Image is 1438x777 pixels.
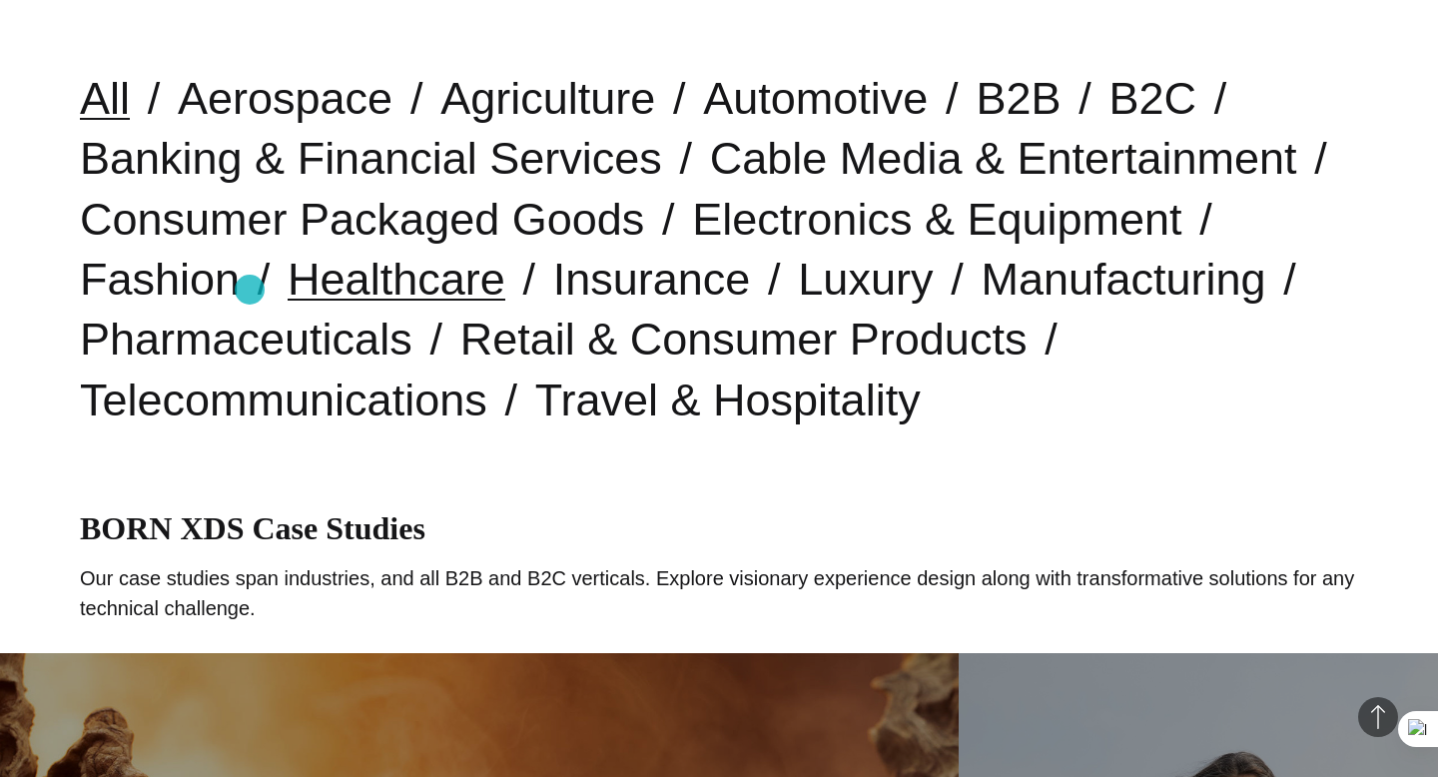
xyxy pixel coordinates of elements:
a: Retail & Consumer Products [460,314,1028,365]
a: Electronics & Equipment [692,194,1181,245]
a: Manufacturing [981,254,1265,305]
a: B2B [976,73,1061,124]
a: Cable Media & Entertainment [710,133,1297,184]
a: Aerospace [178,73,392,124]
a: Agriculture [440,73,655,124]
p: Our case studies span industries, and all B2B and B2C verticals. Explore visionary experience des... [80,563,1358,623]
a: Telecommunications [80,375,487,425]
a: All [80,73,130,124]
button: Back to Top [1358,697,1398,737]
a: Consumer Packaged Goods [80,194,644,245]
a: Automotive [703,73,928,124]
a: Pharmaceuticals [80,314,412,365]
h1: BORN XDS Case Studies [80,510,1358,547]
a: Fashion [80,254,240,305]
a: Banking & Financial Services [80,133,662,184]
a: B2C [1108,73,1196,124]
a: Travel & Hospitality [535,375,921,425]
a: Luxury [798,254,933,305]
a: Healthcare [288,254,505,305]
a: Insurance [553,254,751,305]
